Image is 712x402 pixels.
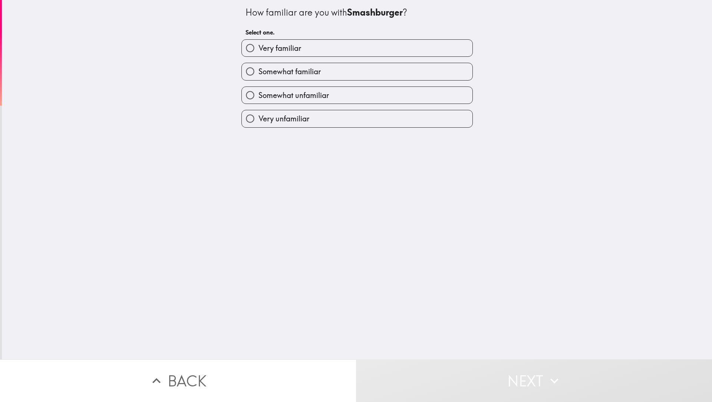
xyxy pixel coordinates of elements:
span: Somewhat familiar [258,66,321,77]
span: Very unfamiliar [258,114,309,124]
span: Somewhat unfamiliar [258,90,329,101]
h6: Select one. [245,28,469,36]
div: How familiar are you with ? [245,6,469,19]
button: Somewhat familiar [242,63,472,80]
button: Very unfamiliar [242,110,472,127]
span: Very familiar [258,43,301,53]
button: Next [356,359,712,402]
button: Somewhat unfamiliar [242,87,472,104]
button: Very familiar [242,40,472,56]
b: Smashburger [347,7,403,18]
